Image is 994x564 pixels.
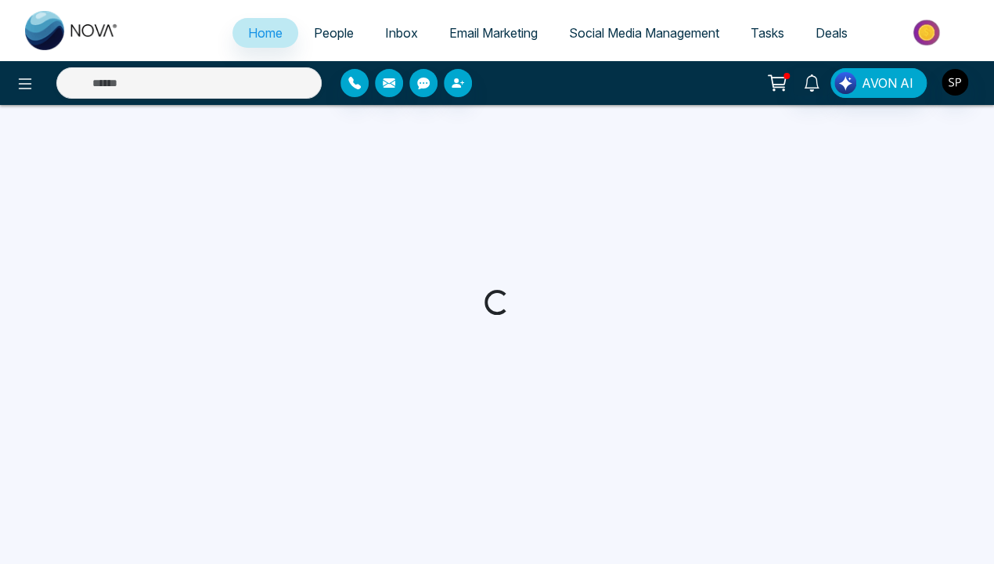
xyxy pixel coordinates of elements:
span: Inbox [385,25,418,41]
img: Lead Flow [834,72,856,94]
span: People [314,25,354,41]
span: Email Marketing [449,25,538,41]
img: User Avatar [942,69,968,96]
a: Inbox [369,18,434,48]
span: Social Media Management [569,25,719,41]
button: AVON AI [830,68,927,98]
a: Tasks [735,18,800,48]
a: Home [232,18,298,48]
a: People [298,18,369,48]
a: Social Media Management [553,18,735,48]
a: Deals [800,18,863,48]
span: Tasks [751,25,784,41]
span: AVON AI [862,74,913,92]
span: Home [248,25,283,41]
img: Nova CRM Logo [25,11,119,50]
span: Deals [816,25,848,41]
a: Email Marketing [434,18,553,48]
img: Market-place.gif [871,15,985,50]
